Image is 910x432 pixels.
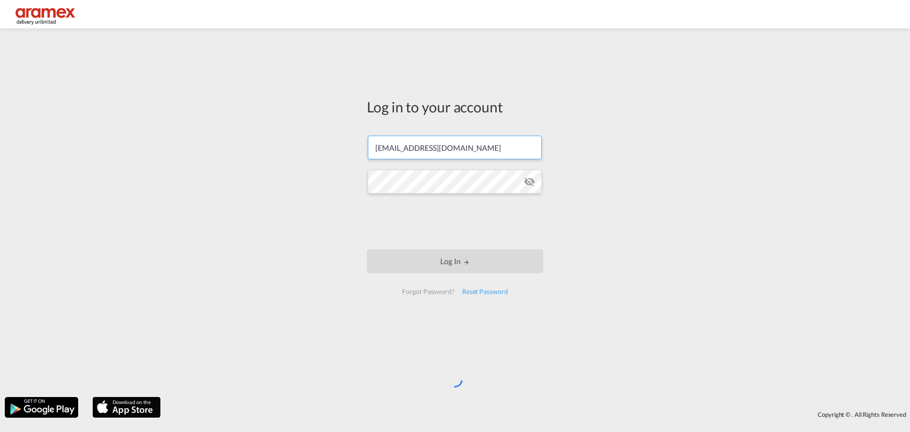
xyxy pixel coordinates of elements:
div: Copyright © . All Rights Reserved [165,406,910,423]
div: Log in to your account [367,97,543,117]
div: Reset Password [458,283,512,300]
button: LOGIN [367,249,543,273]
img: apple.png [91,396,162,419]
input: Enter email/phone number [368,136,542,159]
div: Forgot Password? [398,283,458,300]
img: google.png [4,396,79,419]
img: dca169e0c7e311edbe1137055cab269e.png [14,4,78,25]
iframe: reCAPTCHA [383,203,527,240]
md-icon: icon-eye-off [524,176,535,187]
